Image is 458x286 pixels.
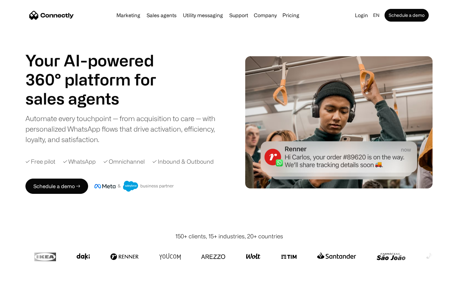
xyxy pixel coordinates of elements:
[180,13,226,18] a: Utility messaging
[373,11,379,20] div: en
[114,13,143,18] a: Marketing
[371,11,383,20] div: en
[94,181,174,192] img: Meta and Salesforce business partner badge.
[25,113,226,145] div: Automate every touchpoint — from acquisition to care — with personalized WhatsApp flows that driv...
[254,11,277,20] div: Company
[6,274,38,284] aside: Language selected: English
[144,13,179,18] a: Sales agents
[29,10,74,20] a: home
[25,179,88,194] a: Schedule a demo →
[25,89,172,108] h1: sales agents
[385,9,429,22] a: Schedule a demo
[280,13,302,18] a: Pricing
[25,89,172,108] div: carousel
[252,11,279,20] div: Company
[103,157,145,166] div: ✓ Omnichannel
[13,275,38,284] ul: Language list
[352,11,371,20] a: Login
[25,51,172,89] h1: Your AI-powered 360° platform for
[25,89,172,108] div: 1 of 4
[152,157,214,166] div: ✓ Inbound & Outbound
[227,13,251,18] a: Support
[175,232,283,241] div: 150+ clients, 15+ industries, 20+ countries
[63,157,96,166] div: ✓ WhatsApp
[25,157,55,166] div: ✓ Free pilot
